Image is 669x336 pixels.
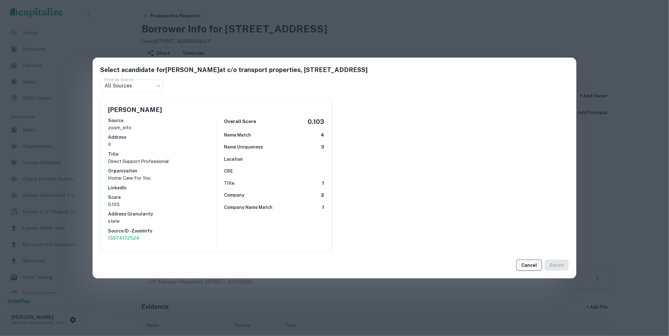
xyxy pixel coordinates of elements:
[224,168,233,175] h6: CRE
[108,124,216,132] p: zoom_info
[224,192,244,199] h6: Company
[108,167,216,174] h6: Organization
[100,65,569,75] h5: Select a candidate for [PERSON_NAME] at c/o transport properties, [STREET_ADDRESS]
[108,141,216,148] p: il
[108,158,216,165] p: Direct Support Professional
[105,77,134,82] label: Filter by Source
[108,234,216,242] a: 13974172524
[108,151,216,158] h6: Title
[322,180,324,187] h6: 1
[224,132,251,138] h6: Name Match
[108,201,216,208] p: 0.103
[322,204,324,211] h6: 1
[224,143,263,150] h6: Name Uniqueness
[108,105,162,115] h5: [PERSON_NAME]
[108,227,216,234] h6: Source ID - ZoomInfo
[321,192,324,199] h6: 2
[321,143,324,151] h6: 3
[224,156,243,163] h6: Location
[108,174,216,182] p: Home Care For You
[516,260,542,271] button: Cancel
[100,80,163,92] div: All Sources
[224,180,234,187] h6: Title
[108,210,216,217] h6: Address Granularity
[638,286,669,316] iframe: Chat Widget
[108,134,216,141] h6: Address
[108,194,216,201] h6: Score
[321,132,324,139] h6: 4
[108,184,216,191] h6: LinkedIn
[108,117,216,124] h6: Source
[308,117,324,126] h5: 0.103
[224,118,256,125] h6: Overall Score
[108,217,216,225] p: state
[224,204,272,211] h6: Company Name Match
